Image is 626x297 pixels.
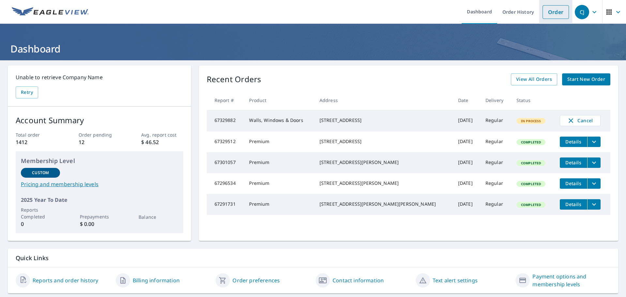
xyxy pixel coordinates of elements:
p: $ 0.00 [80,220,119,228]
button: filesDropdownBtn-67329512 [587,137,601,147]
th: Date [453,91,480,110]
td: Premium [244,173,314,194]
button: Cancel [560,115,601,126]
button: detailsBtn-67329512 [560,137,587,147]
p: Avg. report cost [141,131,183,138]
div: [STREET_ADDRESS][PERSON_NAME] [320,180,448,186]
div: [STREET_ADDRESS] [320,138,448,145]
th: Delivery [480,91,511,110]
th: Report # [207,91,244,110]
p: Custom [32,170,49,176]
a: Billing information [133,276,180,284]
h1: Dashboard [8,42,618,55]
a: View All Orders [511,73,557,85]
a: Payment options and membership levels [532,273,610,288]
span: Cancel [567,117,594,125]
p: Balance [139,214,178,220]
div: CJ [575,5,589,19]
div: [STREET_ADDRESS][PERSON_NAME][PERSON_NAME] [320,201,448,207]
p: Membership Level [21,156,178,165]
td: Regular [480,152,511,173]
td: [DATE] [453,173,480,194]
p: Unable to retrieve Company Name [16,73,183,81]
div: [STREET_ADDRESS] [320,117,448,124]
span: In Process [517,119,545,123]
th: Status [511,91,555,110]
button: filesDropdownBtn-67296534 [587,178,601,189]
span: Completed [517,140,545,144]
th: Product [244,91,314,110]
p: Recent Orders [207,73,261,85]
a: Pricing and membership levels [21,180,178,188]
button: detailsBtn-67296534 [560,178,587,189]
span: View All Orders [516,75,552,83]
a: Reports and order history [33,276,98,284]
button: Retry [16,86,38,98]
span: Details [564,139,583,145]
p: 1412 [16,138,57,146]
a: Order [543,5,569,19]
td: 67329882 [207,110,244,131]
span: Details [564,180,583,186]
a: Text alert settings [433,276,478,284]
p: Reports Completed [21,206,60,220]
th: Address [314,91,453,110]
span: Completed [517,182,545,186]
p: Total order [16,131,57,138]
p: 12 [79,138,120,146]
p: Quick Links [16,254,610,262]
p: $ 46.52 [141,138,183,146]
a: Order preferences [232,276,280,284]
span: Retry [21,88,33,97]
td: [DATE] [453,131,480,152]
td: Premium [244,131,314,152]
td: 67329512 [207,131,244,152]
td: [DATE] [453,194,480,215]
td: Premium [244,152,314,173]
a: Contact information [333,276,384,284]
td: 67296534 [207,173,244,194]
td: 67291731 [207,194,244,215]
a: Start New Order [562,73,610,85]
p: Account Summary [16,114,183,126]
td: 67301057 [207,152,244,173]
td: [DATE] [453,110,480,131]
span: Completed [517,202,545,207]
img: EV Logo [12,7,89,17]
p: 0 [21,220,60,228]
p: 2025 Year To Date [21,196,178,204]
span: Details [564,159,583,166]
td: Premium [244,194,314,215]
button: detailsBtn-67301057 [560,157,587,168]
td: Regular [480,173,511,194]
span: Details [564,201,583,207]
p: Order pending [79,131,120,138]
td: Regular [480,194,511,215]
td: Regular [480,110,511,131]
p: Prepayments [80,213,119,220]
button: detailsBtn-67291731 [560,199,587,210]
td: Walls, Windows & Doors [244,110,314,131]
button: filesDropdownBtn-67301057 [587,157,601,168]
td: Regular [480,131,511,152]
td: [DATE] [453,152,480,173]
div: [STREET_ADDRESS][PERSON_NAME] [320,159,448,166]
span: Start New Order [567,75,605,83]
span: Completed [517,161,545,165]
button: filesDropdownBtn-67291731 [587,199,601,210]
